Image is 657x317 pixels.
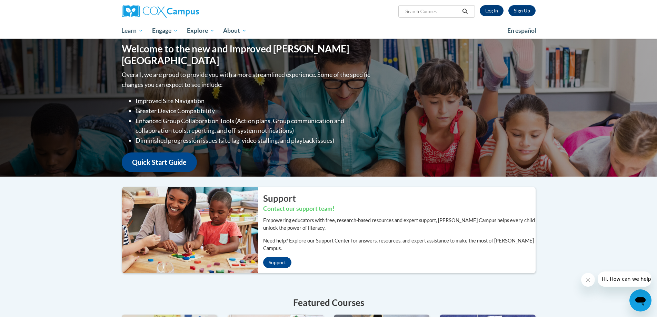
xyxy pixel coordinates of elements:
[136,136,372,146] li: Diminished progression issues (site lag, video stalling, and playback issues)
[405,7,460,16] input: Search Courses
[122,5,253,18] a: Cox Campus
[598,271,651,287] iframe: Message from company
[148,23,182,39] a: Engage
[4,5,56,10] span: Hi. How can we help?
[136,106,372,116] li: Greater Device Compatibility
[122,152,197,172] a: Quick Start Guide
[223,27,247,35] span: About
[122,70,372,90] p: Overall, we are proud to provide you with a more streamlined experience. Some of the specific cha...
[219,23,251,39] a: About
[263,217,536,232] p: Empowering educators with free, research-based resources and expert support, [PERSON_NAME] Campus...
[503,23,541,38] a: En español
[263,205,536,213] h3: Contact our support team!
[122,43,372,66] h1: Welcome to the new and improved [PERSON_NAME][GEOGRAPHIC_DATA]
[263,192,536,205] h2: Support
[136,96,372,106] li: Improved Site Navigation
[117,23,148,39] a: Learn
[136,116,372,136] li: Enhanced Group Collaboration Tools (Action plans, Group communication and collaboration tools, re...
[581,273,595,287] iframe: Close message
[187,27,215,35] span: Explore
[117,187,258,273] img: ...
[460,7,470,16] button: Search
[152,27,178,35] span: Engage
[122,296,536,309] h4: Featured Courses
[629,289,651,311] iframe: Button to launch messaging window
[508,5,536,16] a: Register
[121,27,143,35] span: Learn
[507,27,536,34] span: En español
[122,5,199,18] img: Cox Campus
[263,257,291,268] a: Support
[263,237,536,252] p: Need help? Explore our Support Center for answers, resources, and expert assistance to make the m...
[111,23,546,39] div: Main menu
[182,23,219,39] a: Explore
[480,5,504,16] a: Log In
